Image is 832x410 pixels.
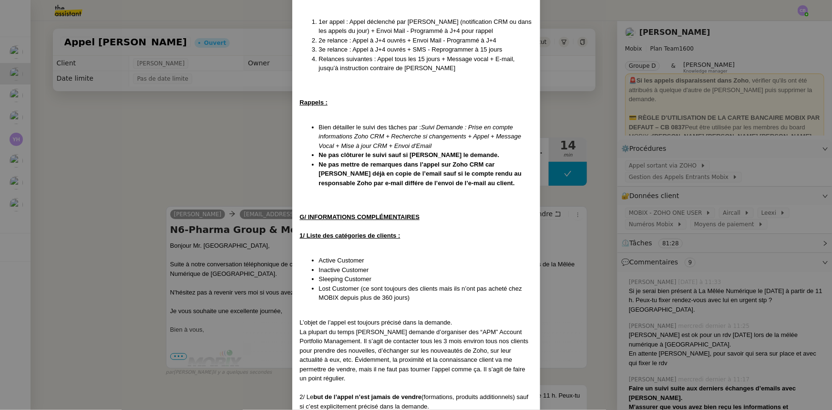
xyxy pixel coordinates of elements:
strong: Ne pas clôturer le suivi sauf si [PERSON_NAME] le demande. [319,151,500,158]
strong: but de l’appel n’est jamais de vendre [313,393,421,400]
em: Suivi Demande : Prise en compte informations Zoho CRM + Recherche si changements + Appel + Messag... [319,124,522,149]
div: L’objet de l’appel est toujours précisé dans la demande. [300,318,533,327]
li: 2e relance : Appel à J+4 ouvrés + Envoi Mail - Programmé à J+4 [319,36,533,45]
li: Lost Customer (ce sont toujours des clients mais ils n’ont pas acheté chez MOBIX depuis plus de 3... [319,284,533,303]
li: Sleeping Customer [319,274,533,284]
div: La plupart du temps [PERSON_NAME] demande d’organiser des “APM” Account Portfolio Management. Il ... [300,327,533,383]
li: Inactive Customer [319,265,533,275]
u: Rappels : [300,99,328,106]
li: Bien détailler le suivi des tâches par : [319,123,533,151]
li: 3e relance : Appel à J+4 ouvrés + SMS - Reprogrammer à 15 jours [319,45,533,54]
li: Relances suivantes : Appel tous les 15 jours + Message vocal + E-mail, jusqu’à instruction contra... [319,54,533,73]
u: 1/ Liste des catégories de clients : [300,232,401,239]
strong: Ne pas mettre de remarques dans l’appel sur Zoho CRM car [PERSON_NAME] déjà en copie de l’email s... [319,161,522,187]
u: G/ INFORMATIONS COMPLÉMENTAIRES [300,213,420,221]
li: Active Customer [319,256,533,265]
li: 1er appel : Appel déclenché par [PERSON_NAME] (notification CRM ou dans les appels du jour) + Env... [319,17,533,36]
